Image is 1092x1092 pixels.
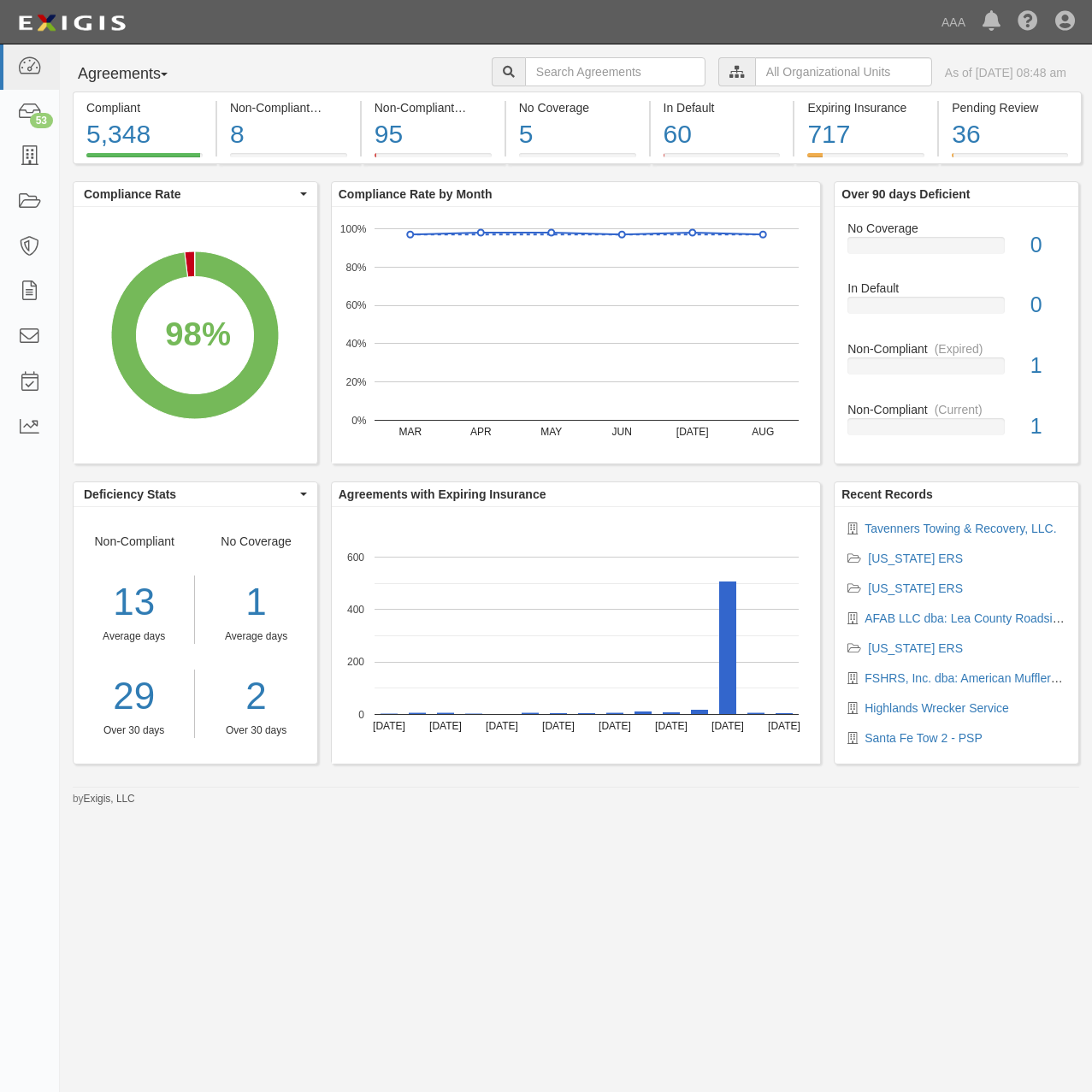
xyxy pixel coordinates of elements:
text: AUG [752,426,774,438]
b: Recent Records [841,487,933,501]
text: [DATE] [599,720,631,732]
div: (Expired) [461,99,510,116]
a: AAA [933,5,974,39]
text: [DATE] [676,426,709,438]
div: Non-Compliant (Current) [230,99,347,116]
span: Deficiency Stats [84,486,296,503]
text: JUN [611,426,631,438]
div: 5 [519,116,636,153]
div: A chart. [332,507,820,764]
div: 98% [165,310,231,357]
svg: A chart. [332,207,820,463]
a: Santa Fe Tow 2 - PSP [865,731,982,745]
b: Compliance Rate by Month [339,187,493,201]
div: Average days [74,629,194,644]
div: 13 [74,576,194,629]
input: Search Agreements [525,57,705,86]
div: Non-Compliant (Expired) [375,99,492,116]
input: All Organizational Units [755,57,932,86]
div: Non-Compliant [74,533,195,738]
text: [DATE] [486,720,518,732]
div: 8 [230,116,347,153]
div: 36 [952,116,1068,153]
a: [US_STATE] ERS [868,581,963,595]
div: 1 [1018,351,1078,381]
svg: A chart. [74,207,316,463]
div: (Current) [935,401,983,418]
div: Over 30 days [208,723,304,738]
div: No Coverage [195,533,316,738]
a: No Coverage0 [847,220,1065,280]
small: by [73,792,135,806]
div: (Current) [316,99,364,116]
div: 1 [208,576,304,629]
div: No Coverage [835,220,1078,237]
text: 0 [358,708,364,720]
div: No Coverage [519,99,636,116]
a: Highlands Wrecker Service [865,701,1009,715]
a: Pending Review36 [939,153,1082,167]
a: Non-Compliant(Expired)95 [362,153,505,167]
b: Agreements with Expiring Insurance [339,487,546,501]
div: In Default [664,99,781,116]
div: 95 [375,116,492,153]
a: Expiring Insurance717 [794,153,937,167]
a: [US_STATE] ERS [868,552,963,565]
text: [DATE] [429,720,462,732]
div: 60 [664,116,781,153]
a: In Default0 [847,280,1065,340]
div: 717 [807,116,924,153]
text: APR [470,426,492,438]
a: No Coverage5 [506,153,649,167]
div: Over 30 days [74,723,194,738]
text: MAR [398,426,422,438]
text: 20% [345,376,366,388]
div: Pending Review [952,99,1068,116]
b: Over 90 days Deficient [841,187,970,201]
text: [DATE] [655,720,688,732]
a: Non-Compliant(Expired)1 [847,340,1065,401]
div: Non-Compliant [835,401,1078,418]
text: 100% [340,222,367,234]
button: Compliance Rate [74,182,317,206]
a: Non-Compliant(Current)1 [847,401,1065,449]
a: [US_STATE] ERS [868,641,963,655]
text: 60% [345,299,366,311]
div: In Default [835,280,1078,297]
a: AFAB LLC dba: Lea County Roadside [865,611,1065,625]
a: 29 [74,670,194,723]
text: 400 [347,604,364,616]
div: 0 [1018,290,1078,321]
text: 600 [347,551,364,563]
i: Help Center - Complianz [1018,12,1038,32]
text: [DATE] [711,720,744,732]
div: (Expired) [935,340,983,357]
text: 0% [351,414,367,426]
div: 0 [1018,230,1078,261]
text: 80% [345,261,366,273]
div: Compliant [86,99,203,116]
div: Average days [208,629,304,644]
span: Compliance Rate [84,186,296,203]
a: Compliant5,348 [73,153,215,167]
div: 53 [30,113,53,128]
div: Non-Compliant [835,340,1078,357]
a: In Default60 [651,153,794,167]
button: Agreements [73,57,201,91]
text: 40% [345,338,366,350]
text: [DATE] [768,720,800,732]
a: Exigis, LLC [84,793,135,805]
div: 5,348 [86,116,203,153]
a: Tavenners Towing & Recovery, LLC. [865,522,1056,535]
a: 2 [208,670,304,723]
text: [DATE] [373,720,405,732]
button: Deficiency Stats [74,482,317,506]
div: Expiring Insurance [807,99,924,116]
text: [DATE] [542,720,575,732]
text: 200 [347,656,364,668]
div: As of [DATE] 08:48 am [945,64,1066,81]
